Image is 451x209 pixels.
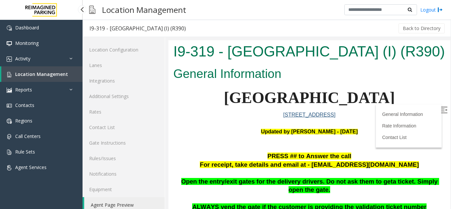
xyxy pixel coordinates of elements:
[99,112,183,119] span: PRESS ## to Answer the call
[7,150,12,155] img: 'icon'
[7,134,12,139] img: 'icon'
[7,41,12,46] img: 'icon'
[83,73,165,88] a: Integrations
[7,119,12,124] img: 'icon'
[24,163,258,170] span: ALWAYS vend the gate if the customer is providing the validation ticket number
[15,133,41,139] span: Call Centers
[83,88,165,104] a: Additional Settings
[83,104,165,120] a: Rates
[15,102,34,108] span: Contacts
[214,94,238,100] a: Contact List
[15,55,30,62] span: Activity
[15,149,35,155] span: Rule Sets
[83,120,165,135] a: Contact List
[399,23,445,33] button: Back to Directory
[55,49,226,66] span: [GEOGRAPHIC_DATA]
[214,71,255,77] a: General Information
[7,87,12,93] img: 'icon'
[115,72,167,77] a: [STREET_ADDRESS]
[15,118,32,124] span: Regions
[437,6,443,13] img: logout
[92,88,189,94] b: Updated by [PERSON_NAME] - [DATE]
[89,2,95,18] img: pageIcon
[83,182,165,197] a: Equipment
[13,138,225,145] span: Open the entry/exit gates for the delivery drivers. Do not ask them to get
[15,40,39,46] span: Monitoring
[83,135,165,151] a: Gate Instructions
[15,24,39,31] span: Dashboard
[83,42,165,57] a: Location Configuration
[15,87,32,93] span: Reports
[83,166,165,182] a: Notifications
[83,151,165,166] a: Rules/Issues
[83,57,165,73] a: Lanes
[7,165,12,170] img: 'icon'
[99,2,190,18] h3: Location Management
[89,24,186,33] div: I9-319 - [GEOGRAPHIC_DATA] (I) (R390)
[272,66,279,73] img: Open/Close Sidebar Menu
[7,72,12,77] img: 'icon'
[7,25,12,31] img: 'icon'
[420,6,443,13] a: Logout
[7,103,12,108] img: 'icon'
[15,71,68,77] span: Location Management
[15,164,47,170] span: Agent Services
[31,121,250,128] span: For receipt, take details and email at - [EMAIL_ADDRESS][DOMAIN_NAME]
[5,25,277,42] h2: General Information
[1,66,83,82] a: Location Management
[214,83,248,88] a: Rate Information
[5,1,277,21] h1: I9-319 - [GEOGRAPHIC_DATA] (I) (R390)
[7,56,12,62] img: 'icon'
